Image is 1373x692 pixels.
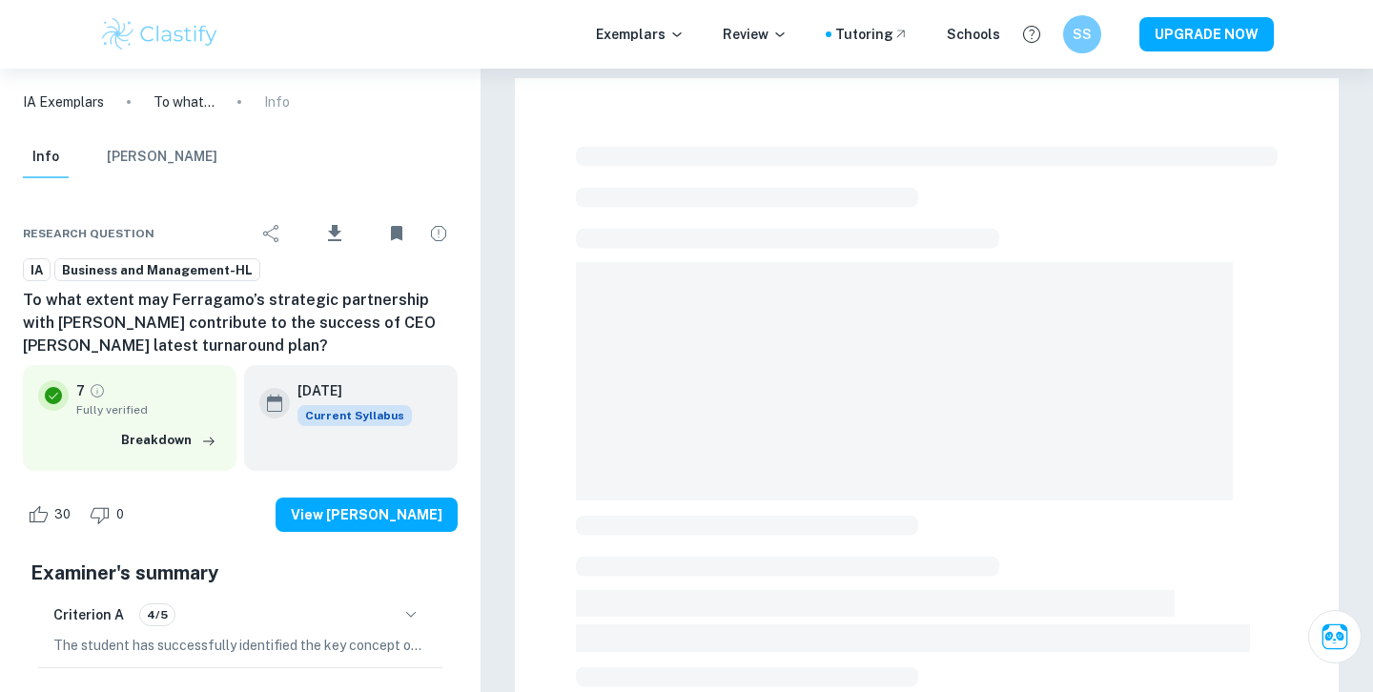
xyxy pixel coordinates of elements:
[297,405,412,426] div: This exemplar is based on the current syllabus. Feel free to refer to it for inspiration/ideas wh...
[99,15,220,53] img: Clastify logo
[55,261,259,280] span: Business and Management-HL
[53,635,427,656] p: The student has successfully identified the key concept of change in their Internal Assessment, f...
[76,401,221,418] span: Fully verified
[276,498,458,532] button: View [PERSON_NAME]
[297,380,397,401] h6: [DATE]
[85,499,134,530] div: Dislike
[23,225,154,242] span: Research question
[23,258,51,282] a: IA
[253,214,291,253] div: Share
[420,214,458,253] div: Report issue
[23,136,69,178] button: Info
[947,24,1000,45] a: Schools
[297,405,412,426] span: Current Syllabus
[53,604,124,625] h6: Criterion A
[106,505,134,524] span: 0
[23,499,81,530] div: Like
[54,258,260,282] a: Business and Management-HL
[76,380,85,401] p: 7
[1063,15,1101,53] button: SS
[723,24,788,45] p: Review
[295,209,374,258] div: Download
[1072,24,1094,45] h6: SS
[44,505,81,524] span: 30
[140,606,174,623] span: 4/5
[154,92,215,112] p: To what extent may Ferragamo’s strategic partnership with [PERSON_NAME] contribute to the success...
[596,24,685,45] p: Exemplars
[835,24,909,45] a: Tutoring
[1139,17,1274,51] button: UPGRADE NOW
[23,289,458,357] h6: To what extent may Ferragamo’s strategic partnership with [PERSON_NAME] contribute to the success...
[31,559,450,587] h5: Examiner's summary
[89,382,106,399] a: Grade fully verified
[1308,610,1362,663] button: Ask Clai
[24,261,50,280] span: IA
[116,426,221,455] button: Breakdown
[378,214,416,253] div: Unbookmark
[107,136,217,178] button: [PERSON_NAME]
[264,92,290,112] p: Info
[1015,18,1048,51] button: Help and Feedback
[23,92,104,112] a: IA Exemplars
